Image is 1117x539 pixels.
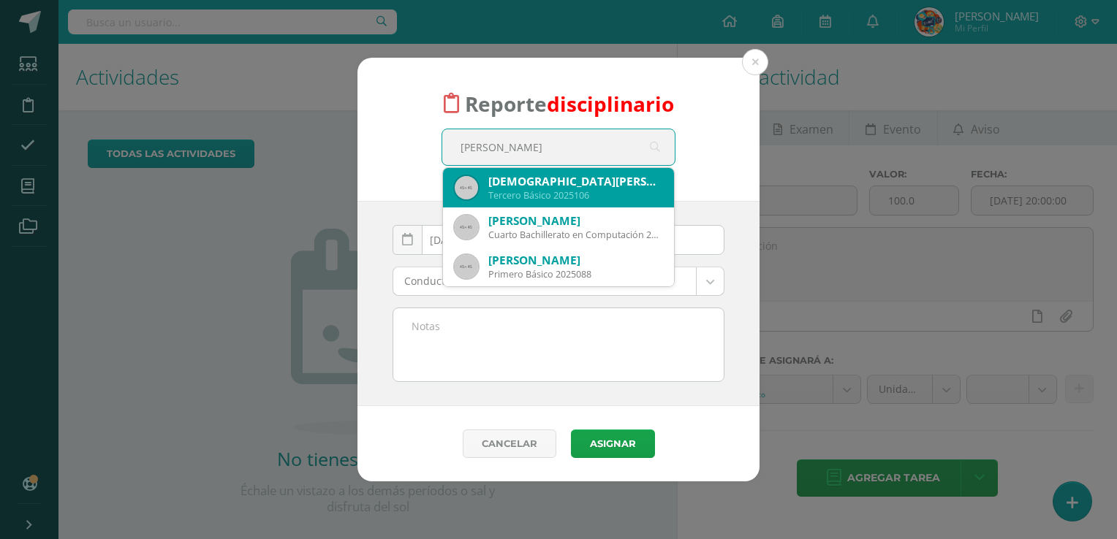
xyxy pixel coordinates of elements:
input: Busca un estudiante aquí... [442,129,675,165]
span: Conducta [404,267,685,295]
button: Asignar [571,429,655,458]
div: [DEMOGRAPHIC_DATA][PERSON_NAME] [488,174,662,189]
button: Close (Esc) [742,49,768,75]
a: Conducta [393,267,724,295]
img: 45x45 [455,176,478,199]
a: Cancelar [463,429,556,458]
div: Cuarto Bachillerato en Computación 2025127 [488,229,662,241]
div: [PERSON_NAME] [488,253,662,268]
div: [PERSON_NAME] [488,213,662,229]
img: 45x45 [455,215,478,239]
div: Primero Básico 2025088 [488,268,662,280]
img: 45x45 [455,255,478,278]
div: Tercero Básico 2025106 [488,189,662,202]
span: Reporte [465,89,674,117]
font: disciplinario [547,89,674,117]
